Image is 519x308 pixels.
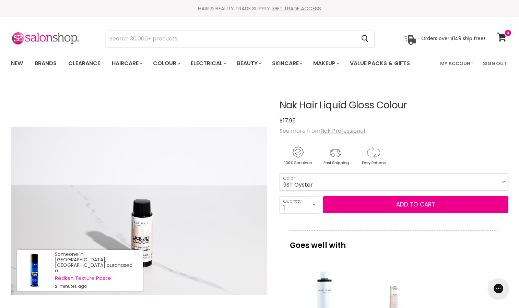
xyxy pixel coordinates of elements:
[6,56,28,71] a: New
[137,251,141,256] svg: Close Icon
[356,31,374,47] button: Search
[323,196,508,213] button: Add to cart
[267,56,307,71] a: Skincare
[2,5,517,12] div: HAIR & BEAUTY TRADE SUPPLY |
[421,35,485,42] p: Orders over $149 ship free!
[106,31,375,47] form: Product
[55,284,136,289] small: 21 minutes ago
[55,251,136,289] div: Someone in [GEOGRAPHIC_DATA], [GEOGRAPHIC_DATA] purchased a
[148,56,184,71] a: Colour
[17,250,51,291] a: Visit product page
[30,56,62,71] a: Brands
[134,251,141,258] a: Close Notification
[479,56,511,71] a: Sign Out
[107,56,146,71] a: Haircare
[280,127,365,135] span: See more from
[2,54,517,73] nav: Main
[273,5,321,12] a: GET TRADE ACCESS
[320,127,365,135] a: Nak Professional
[280,145,316,166] img: genuine.gif
[280,100,508,111] h1: Nak Hair Liquid Gloss Colour
[436,56,477,71] a: My Account
[355,145,391,166] img: returns.gif
[280,117,296,125] span: $17.95
[63,56,105,71] a: Clearance
[308,56,343,71] a: Makeup
[485,276,512,301] iframe: Gorgias live chat messenger
[232,56,266,71] a: Beauty
[280,196,319,213] select: Quantity
[290,230,498,253] p: Goes well with
[55,275,136,281] a: Redken Texture Paste
[317,145,354,166] img: shipping.gif
[345,56,415,71] a: Value Packs & Gifts
[106,31,356,47] input: Search
[6,54,426,73] ul: Main menu
[186,56,231,71] a: Electrical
